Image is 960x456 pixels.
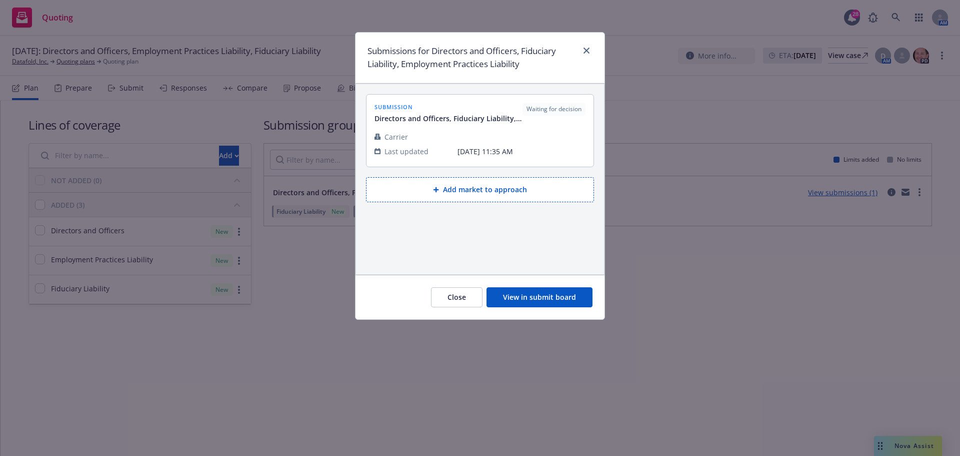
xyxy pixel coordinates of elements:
[526,105,581,114] span: Waiting for decision
[367,45,576,71] h1: Submissions for Directors and Officers, Fiduciary Liability, Employment Practices Liability
[374,113,522,124] span: Directors and Officers, Fiduciary Liability, Employment Practices Liability
[486,287,592,307] button: View in submit board
[431,287,482,307] button: Close
[374,103,522,111] span: submission
[366,177,594,202] button: Add market to approach
[580,45,592,57] a: close
[457,146,585,157] span: [DATE] 11:35 AM
[384,132,408,142] span: Carrier
[384,146,428,157] span: Last updated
